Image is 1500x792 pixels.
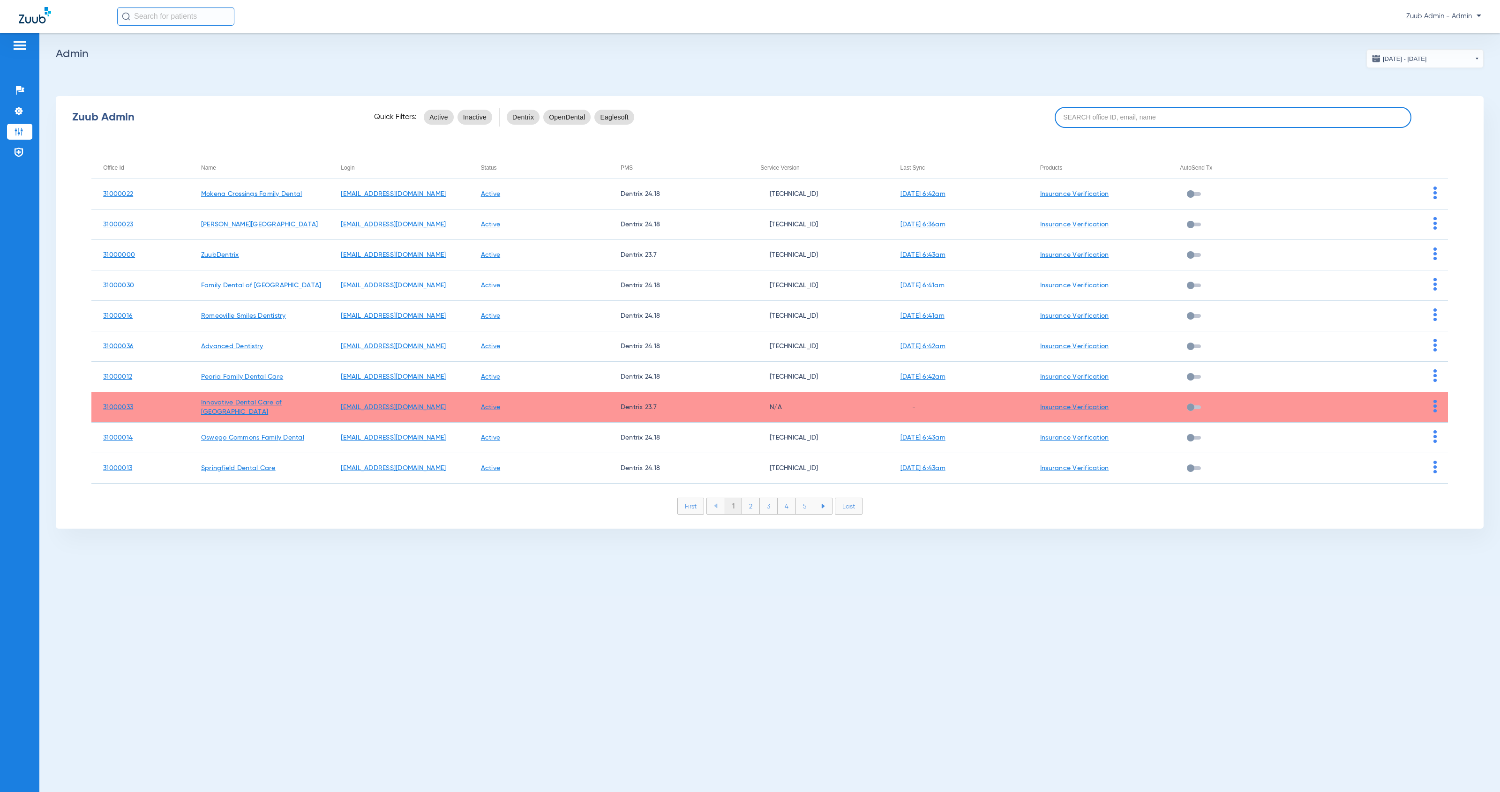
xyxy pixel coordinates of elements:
[1040,163,1062,173] div: Products
[201,163,216,173] div: Name
[609,423,749,453] td: Dentrix 24.18
[1433,339,1437,351] img: group-dot-blue.svg
[609,392,749,423] td: Dentrix 23.7
[609,179,749,209] td: Dentrix 24.18
[1040,374,1109,380] a: Insurance Verification
[341,434,446,441] a: [EMAIL_ADDRESS][DOMAIN_NAME]
[481,221,501,228] a: Active
[341,221,446,228] a: [EMAIL_ADDRESS][DOMAIN_NAME]
[1040,221,1109,228] a: Insurance Verification
[1180,163,1308,173] div: AutoSend Tx
[103,163,189,173] div: Office Id
[56,49,1484,59] h2: Admin
[72,112,358,122] div: Zuub Admin
[201,399,282,415] a: Innovative Dental Care of [GEOGRAPHIC_DATA]
[621,163,633,173] div: PMS
[749,301,888,331] td: [TECHNICAL_ID]
[341,163,469,173] div: Login
[201,313,286,319] a: Romeoville Smiles Dentistry
[609,453,749,484] td: Dentrix 24.18
[1040,343,1109,350] a: Insurance Verification
[122,12,130,21] img: Search Icon
[103,191,133,197] a: 31000022
[749,240,888,270] td: [TECHNICAL_ID]
[900,282,945,289] a: [DATE] 6:41am
[1366,49,1484,68] button: [DATE] - [DATE]
[341,313,446,319] a: [EMAIL_ADDRESS][DOMAIN_NAME]
[481,465,501,471] a: Active
[609,240,749,270] td: Dentrix 23.7
[900,163,1028,173] div: Last Sync
[481,313,501,319] a: Active
[103,313,133,319] a: 31000016
[1040,163,1168,173] div: Products
[900,434,945,441] a: [DATE] 6:43am
[1040,191,1109,197] a: Insurance Verification
[749,179,888,209] td: [TECHNICAL_ID]
[481,252,501,258] a: Active
[900,221,945,228] a: [DATE] 6:36am
[481,434,501,441] a: Active
[609,331,749,362] td: Dentrix 24.18
[749,453,888,484] td: [TECHNICAL_ID]
[341,163,354,173] div: Login
[1433,369,1437,382] img: group-dot-blue.svg
[835,498,862,515] li: Last
[749,209,888,240] td: [TECHNICAL_ID]
[760,163,888,173] div: Service Version
[201,343,263,350] a: Advanced Dentistry
[341,465,446,471] a: [EMAIL_ADDRESS][DOMAIN_NAME]
[609,301,749,331] td: Dentrix 24.18
[621,163,749,173] div: PMS
[600,112,629,122] span: Eaglesoft
[507,108,634,127] mat-chip-listbox: pms-filters
[1040,252,1109,258] a: Insurance Verification
[103,282,134,289] a: 31000030
[201,465,276,471] a: Springfield Dental Care
[201,434,304,441] a: Oswego Commons Family Dental
[341,374,446,380] a: [EMAIL_ADDRESS][DOMAIN_NAME]
[1040,282,1109,289] a: Insurance Verification
[103,163,124,173] div: Office Id
[900,465,945,471] a: [DATE] 6:43am
[1406,12,1481,21] span: Zuub Admin - Admin
[609,209,749,240] td: Dentrix 24.18
[1433,461,1437,473] img: group-dot-blue.svg
[749,392,888,423] td: N/A
[341,404,446,411] a: [EMAIL_ADDRESS][DOMAIN_NAME]
[463,112,487,122] span: Inactive
[900,343,945,350] a: [DATE] 6:42am
[796,498,814,514] li: 5
[549,112,585,122] span: OpenDental
[778,498,796,514] li: 4
[900,191,945,197] a: [DATE] 6:42am
[725,498,742,514] li: 1
[714,503,718,508] img: arrow-left-blue.svg
[341,282,446,289] a: [EMAIL_ADDRESS][DOMAIN_NAME]
[481,163,609,173] div: Status
[512,112,534,122] span: Dentrix
[341,343,446,350] a: [EMAIL_ADDRESS][DOMAIN_NAME]
[1040,313,1109,319] a: Insurance Verification
[760,498,778,514] li: 3
[742,498,760,514] li: 2
[201,163,329,173] div: Name
[900,252,945,258] a: [DATE] 6:43am
[900,313,945,319] a: [DATE] 6:41am
[1180,163,1212,173] div: AutoSend Tx
[1372,54,1381,63] img: date.svg
[900,404,915,411] span: -
[12,40,27,51] img: hamburger-icon
[749,362,888,392] td: [TECHNICAL_ID]
[749,331,888,362] td: [TECHNICAL_ID]
[1433,430,1437,443] img: group-dot-blue.svg
[481,343,501,350] a: Active
[19,7,51,23] img: Zuub Logo
[749,270,888,301] td: [TECHNICAL_ID]
[481,282,501,289] a: Active
[749,423,888,453] td: [TECHNICAL_ID]
[103,252,135,258] a: 31000000
[103,343,134,350] a: 31000036
[374,112,417,122] span: Quick Filters:
[1055,107,1412,128] input: SEARCH office ID, email, name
